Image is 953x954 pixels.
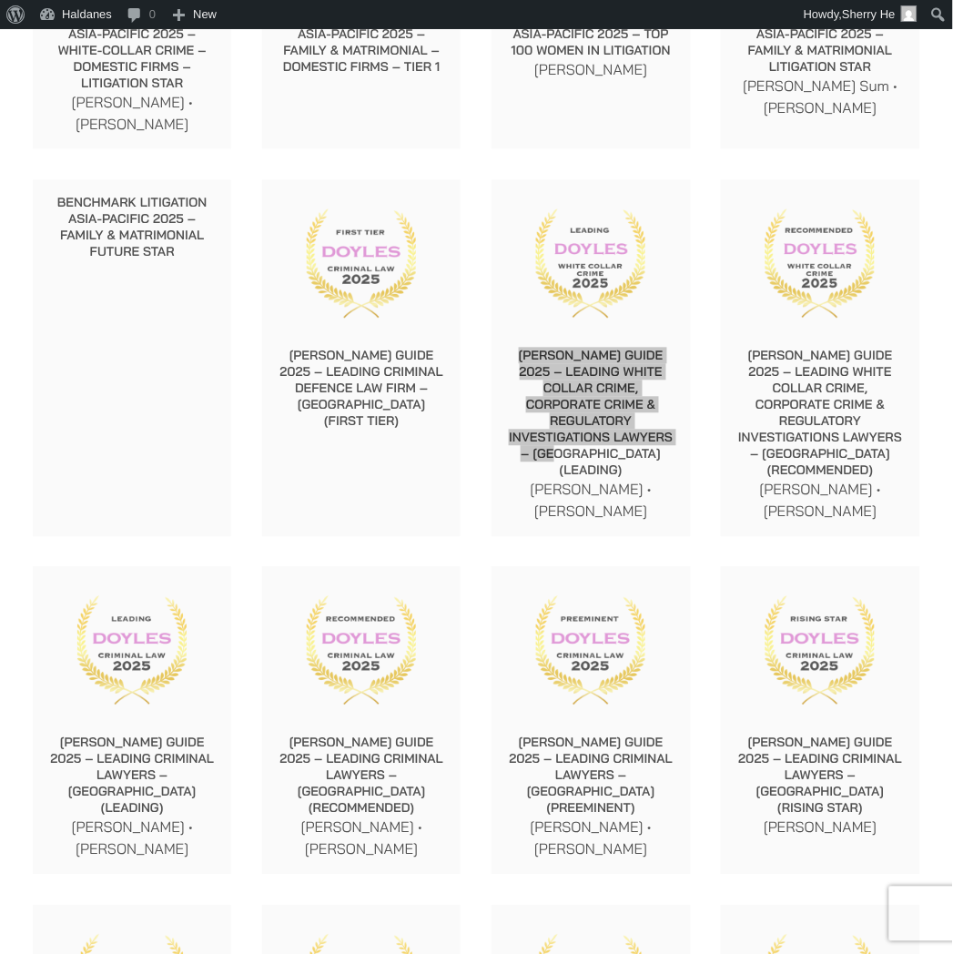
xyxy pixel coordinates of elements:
p: [PERSON_NAME] • [PERSON_NAME] [47,817,217,860]
p: [PERSON_NAME] [735,817,905,838]
span: Sherry He [842,7,896,21]
p: [PERSON_NAME] • [PERSON_NAME] [506,817,675,860]
p: Benchmark Litigation Asia-Pacific 2025 – White-Collar Crime – Domestic Firms – Litigation Star [47,9,217,91]
p: Benchmark Litigation Asia-Pacific 2025 – Family & Matrimonial Litigation Star [735,9,905,75]
p: [PERSON_NAME] • [PERSON_NAME] [506,479,675,523]
p: [PERSON_NAME] • [PERSON_NAME] [735,479,905,523]
p: [PERSON_NAME] • [PERSON_NAME] [47,91,217,135]
p: [PERSON_NAME] Guide 2025 – Leading Criminal Defence Law Firm – [GEOGRAPHIC_DATA] (First Tier) [277,348,446,430]
p: [PERSON_NAME] Guide 2025 – Leading Criminal Lawyers – [GEOGRAPHIC_DATA] (Leading) [47,735,217,817]
p: Benchmark Litigation Asia-Pacific 2025 – Family & Matrimonial Future Star [47,195,217,260]
p: [PERSON_NAME] • [PERSON_NAME] [277,817,446,860]
p: Benchmark Litigation Asia-Pacific 2025 – Family & Matrimonial – Domestic Firms – Tier 1 [277,9,446,75]
p: [PERSON_NAME] Guide 2025 – Leading Criminal Lawyers – [GEOGRAPHIC_DATA] (Preeminent) [506,735,675,817]
p: [PERSON_NAME] Guide 2025 – Leading Criminal Lawyers – [GEOGRAPHIC_DATA] (Recommended) [277,735,446,817]
p: [PERSON_NAME] Guide 2025 – Leading White Collar Crime, Corporate Crime & Regulatory Investigation... [735,348,905,479]
p: [PERSON_NAME] Guide 2025 – Leading Criminal Lawyers – [GEOGRAPHIC_DATA] (Rising Star) [735,735,905,817]
p: [PERSON_NAME] [506,58,675,80]
p: Benchmark Litigation Asia-Pacific 2025 – Top 100 Women in Litigation [506,9,675,58]
p: [PERSON_NAME] Guide 2025 – Leading White Collar Crime, Corporate Crime & Regulatory Investigation... [506,348,675,479]
p: [PERSON_NAME] Sum • [PERSON_NAME] [735,75,905,118]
